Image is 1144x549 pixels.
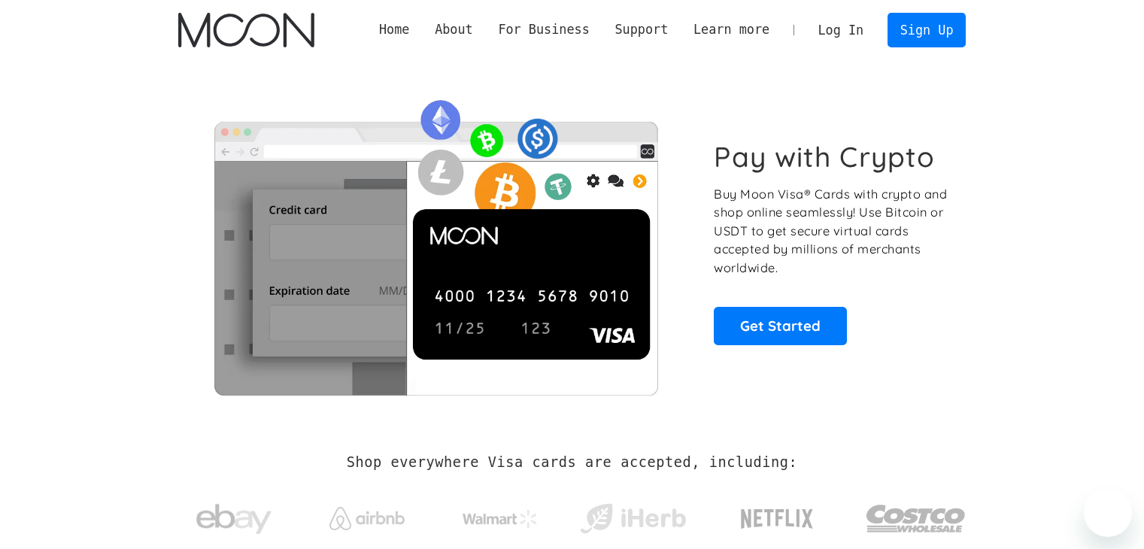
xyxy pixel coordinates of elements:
a: Airbnb [311,492,423,538]
div: Learn more [681,20,782,39]
img: Netflix [739,500,815,538]
img: Costco [866,490,966,547]
a: iHerb [577,484,689,546]
h2: Shop everywhere Visa cards are accepted, including: [347,454,797,471]
a: Walmart [444,495,556,535]
a: home [178,13,314,47]
div: Support [614,20,668,39]
a: Netflix [710,485,845,545]
div: Learn more [693,20,769,39]
div: For Business [498,20,589,39]
p: Buy Moon Visa® Cards with crypto and shop online seamlessly! Use Bitcoin or USDT to get secure vi... [714,185,949,278]
a: Home [366,20,422,39]
iframe: Button to launch messaging window [1084,489,1132,537]
img: Moon Cards let you spend your crypto anywhere Visa is accepted. [178,89,693,395]
div: Support [602,20,681,39]
div: About [435,20,473,39]
img: Moon Logo [178,13,314,47]
img: Walmart [463,510,538,528]
a: Sign Up [888,13,966,47]
img: iHerb [577,499,689,538]
a: Get Started [714,307,847,344]
a: Log In [806,14,876,47]
img: Airbnb [329,507,405,530]
div: For Business [486,20,602,39]
h1: Pay with Crypto [714,140,935,174]
img: ebay [196,496,272,543]
div: About [422,20,485,39]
